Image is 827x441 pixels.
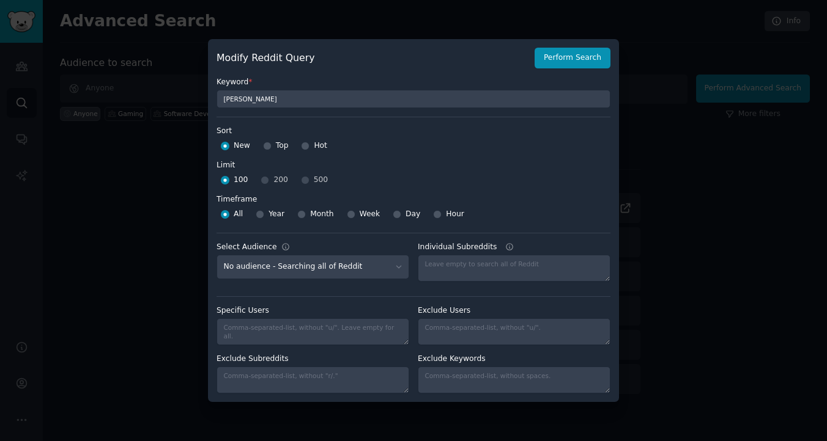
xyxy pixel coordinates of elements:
h2: Modify Reddit Query [217,51,528,66]
span: 100 [234,175,248,186]
div: Limit [217,160,235,171]
span: All [234,209,243,220]
span: Year [269,209,284,220]
label: Exclude Subreddits [217,354,409,365]
label: Sort [217,126,610,137]
button: Perform Search [535,48,610,68]
span: Hour [446,209,464,220]
label: Specific Users [217,305,409,316]
span: Hot [314,140,327,151]
div: Select Audience [217,242,277,253]
span: Top [276,140,289,151]
label: Exclude Keywords [418,354,610,365]
input: Keyword to search on Reddit [217,90,610,108]
span: Day [406,209,420,220]
label: Individual Subreddits [418,242,610,253]
span: Month [310,209,333,220]
label: Exclude Users [418,305,610,316]
span: New [234,140,250,151]
label: Timeframe [217,190,610,205]
label: Keyword [217,77,610,88]
span: Week [360,209,380,220]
